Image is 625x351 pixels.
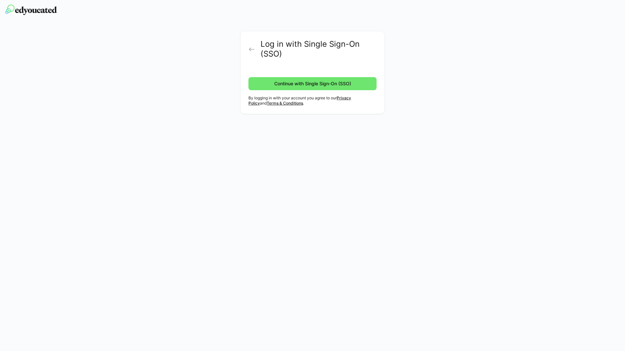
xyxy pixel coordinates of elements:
img: edyoucated [5,5,57,15]
a: Terms & Conditions [267,101,303,106]
h2: Log in with Single Sign-On (SSO) [261,39,377,59]
button: Continue with Single Sign-On (SSO) [248,77,377,90]
a: Privacy Policy [248,95,351,106]
p: By logging in with your account you agree to our and . [248,95,377,106]
span: Continue with Single Sign-On (SSO) [273,80,352,87]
